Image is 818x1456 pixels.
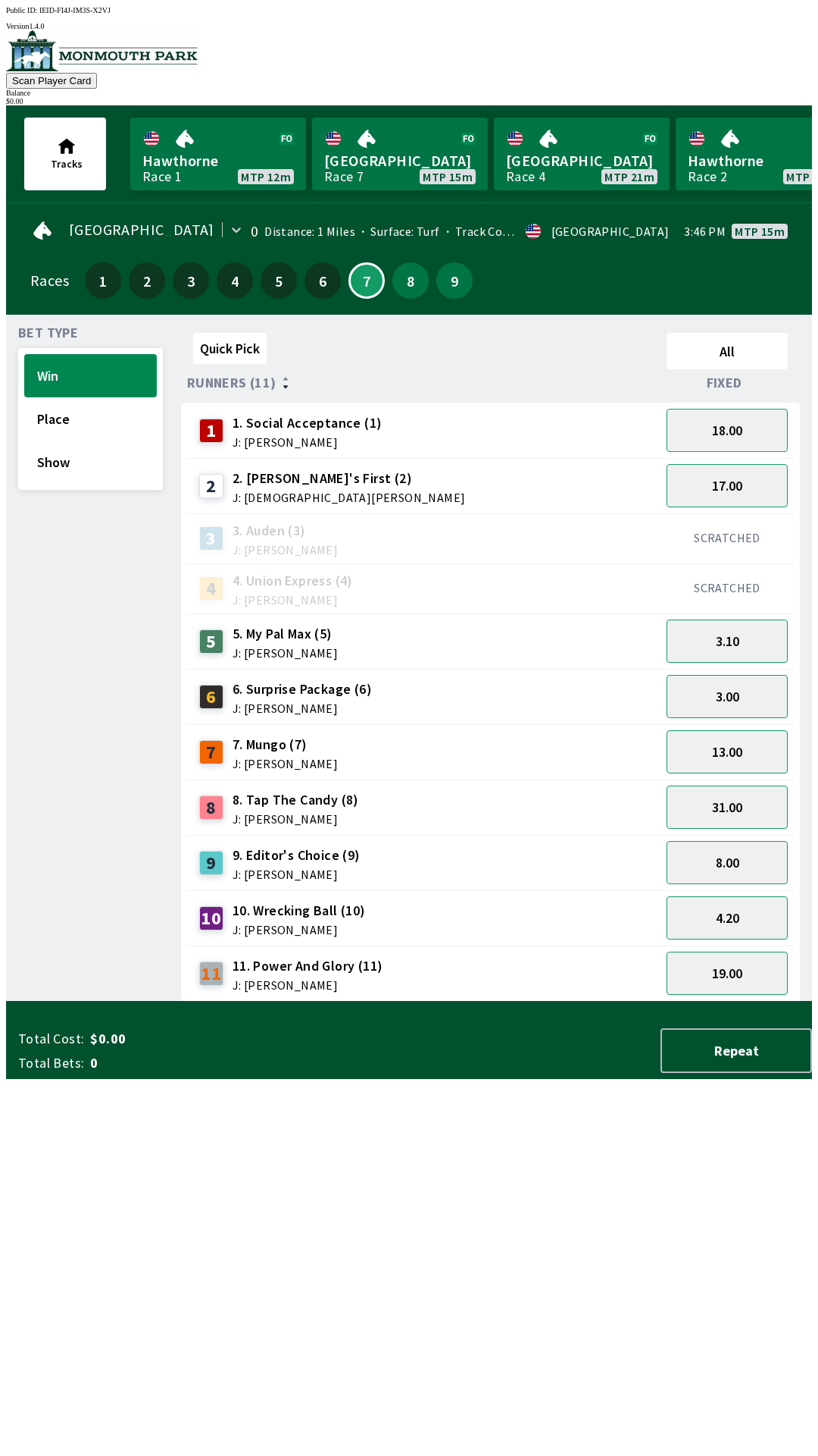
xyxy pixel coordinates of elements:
[6,97,812,105] div: $ 0.00
[348,262,385,299] button: 7
[193,333,267,364] button: Quick Pick
[90,1030,329,1048] span: $0.00
[220,275,249,286] span: 4
[233,924,366,936] span: J: [PERSON_NAME]
[233,735,338,755] span: 7. Mungo (7)
[667,620,788,663] button: 3.10
[24,354,157,397] button: Win
[18,1030,84,1048] span: Total Cost:
[506,171,545,183] div: Race 4
[604,171,654,183] span: MTP 21m
[233,624,338,644] span: 5. My Pal Max (5)
[494,118,670,190] a: [GEOGRAPHIC_DATA]Race 4MTP 21m
[551,225,670,237] div: [GEOGRAPHIC_DATA]
[392,262,429,299] button: 8
[233,469,466,488] span: 2. [PERSON_NAME]'s First (2)
[37,453,144,471] span: Show
[6,6,812,14] div: Public ID:
[233,868,361,880] span: J: [PERSON_NAME]
[199,851,223,875] div: 9
[251,225,258,237] div: 0
[667,333,788,369] button: All
[233,413,382,433] span: 1. Social Acceptance (1)
[39,6,111,14] span: IEID-FI4J-IM3S-X2VJ
[85,262,121,299] button: 1
[6,30,198,71] img: venue logo
[667,952,788,995] button: 19.00
[241,171,291,183] span: MTP 12m
[199,576,223,601] div: 4
[133,275,161,286] span: 2
[233,491,466,504] span: J: [DEMOGRAPHIC_DATA][PERSON_NAME]
[324,151,476,171] span: [GEOGRAPHIC_DATA]
[667,896,788,940] button: 4.20
[716,688,739,705] span: 3.00
[716,854,739,871] span: 8.00
[176,275,205,286] span: 3
[233,901,366,921] span: 10. Wrecking Ball (10)
[199,685,223,709] div: 6
[199,419,223,443] div: 1
[440,275,469,286] span: 9
[667,409,788,452] button: 18.00
[304,262,341,299] button: 6
[199,474,223,498] div: 2
[707,377,742,389] span: Fixed
[130,118,306,190] a: HawthorneRace 1MTP 12m
[308,275,337,286] span: 6
[264,224,355,239] span: Distance: 1 Miles
[684,225,726,237] span: 3:46 PM
[199,629,223,654] div: 5
[90,1054,329,1072] span: 0
[199,526,223,551] div: 3
[233,544,338,556] span: J: [PERSON_NAME]
[667,730,788,773] button: 13.00
[217,262,253,299] button: 4
[69,224,214,236] span: [GEOGRAPHIC_DATA]
[142,171,182,183] div: Race 1
[233,813,359,825] span: J: [PERSON_NAME]
[324,171,364,183] div: Race 7
[200,340,260,357] span: Quick Pick
[24,397,157,441] button: Place
[37,410,144,428] span: Place
[233,521,338,541] span: 3. Auden (3)
[6,89,812,97] div: Balance
[18,327,78,339] span: Bet Type
[233,758,338,770] span: J: [PERSON_NAME]
[667,675,788,718] button: 3.00
[233,956,383,976] span: 11. Power And Glory (11)
[506,151,657,171] span: [GEOGRAPHIC_DATA]
[233,594,353,606] span: J: [PERSON_NAME]
[199,962,223,986] div: 11
[233,790,359,810] span: 8. Tap The Candy (8)
[233,436,382,448] span: J: [PERSON_NAME]
[233,702,372,714] span: J: [PERSON_NAME]
[233,571,353,591] span: 4. Union Express (4)
[187,377,276,389] span: Runners (11)
[24,441,157,484] button: Show
[660,1028,812,1073] button: Repeat
[199,795,223,820] div: 8
[667,530,788,545] div: SCRATCHED
[199,740,223,764] div: 7
[312,118,488,190] a: [GEOGRAPHIC_DATA]Race 7MTP 15m
[6,73,97,89] button: Scan Player Card
[667,580,788,595] div: SCRATCHED
[712,799,742,816] span: 31.00
[233,846,361,865] span: 9. Editor's Choice (9)
[354,277,379,284] span: 7
[51,157,83,171] span: Tracks
[423,171,473,183] span: MTP 15m
[440,224,573,239] span: Track Condition: Firm
[6,22,812,30] div: Version 1.4.0
[667,464,788,507] button: 17.00
[712,743,742,761] span: 13.00
[673,343,781,360] span: All
[187,375,660,391] div: Runners (11)
[142,151,294,171] span: Hawthorne
[396,275,425,286] span: 8
[436,262,473,299] button: 9
[199,906,223,930] div: 10
[24,118,106,190] button: Tracks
